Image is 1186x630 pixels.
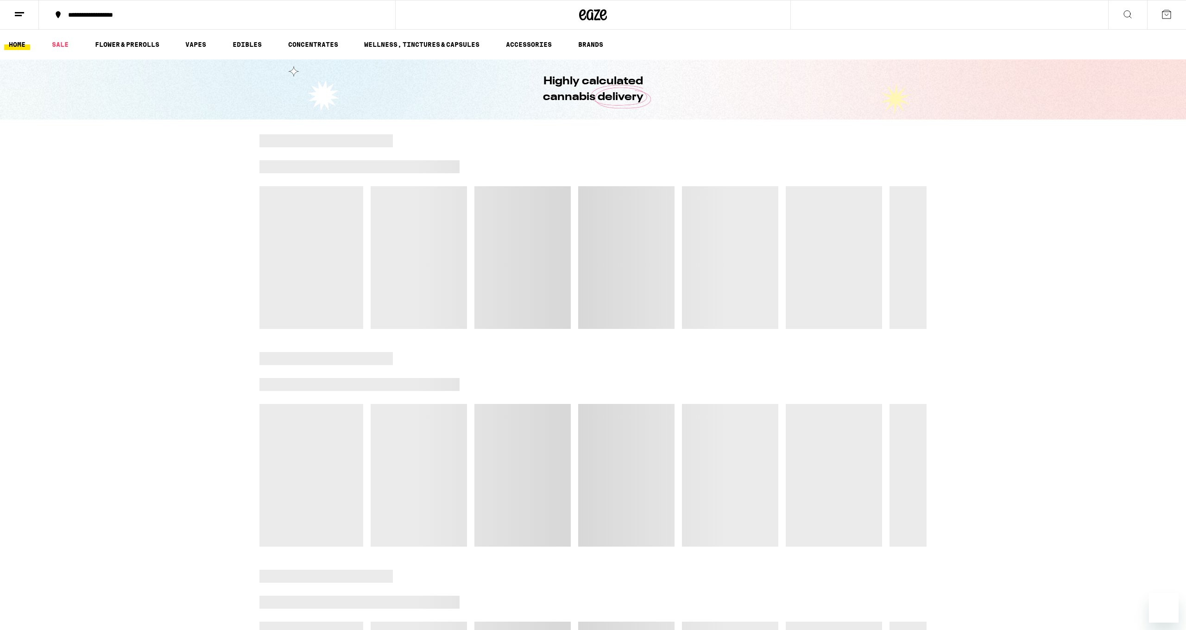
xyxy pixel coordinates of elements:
[1149,593,1179,623] iframe: Button to launch messaging window
[517,74,669,105] h1: Highly calculated cannabis delivery
[4,39,30,50] a: HOME
[284,39,343,50] a: CONCENTRATES
[360,39,484,50] a: WELLNESS, TINCTURES & CAPSULES
[90,39,164,50] a: FLOWER & PREROLLS
[228,39,266,50] a: EDIBLES
[574,39,608,50] a: BRANDS
[501,39,556,50] a: ACCESSORIES
[181,39,211,50] a: VAPES
[47,39,73,50] a: SALE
